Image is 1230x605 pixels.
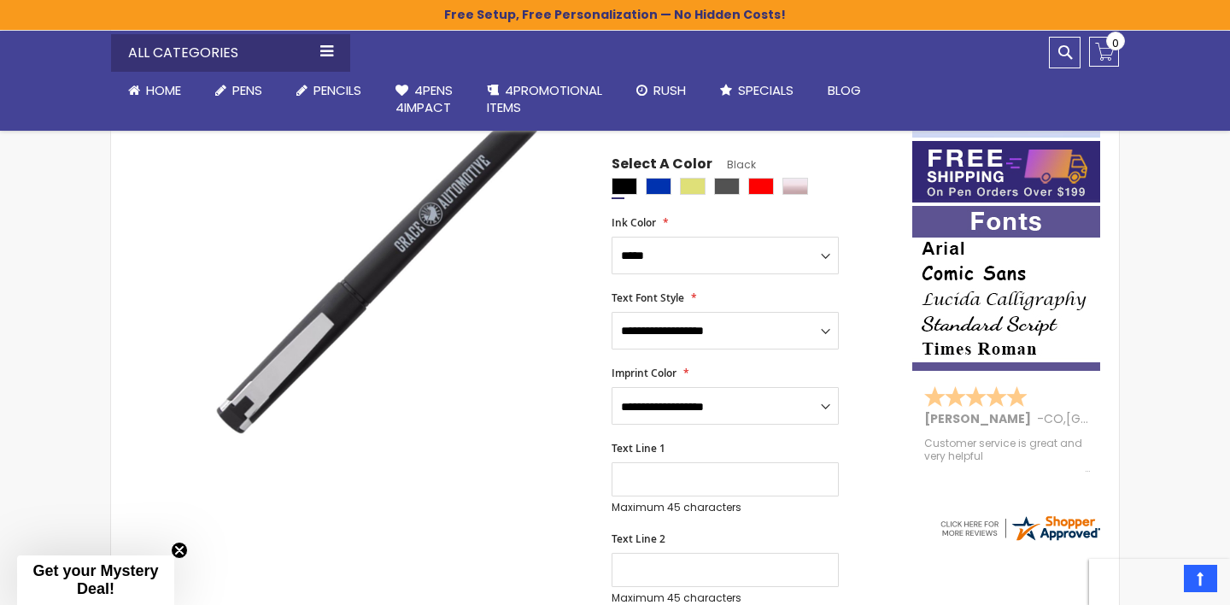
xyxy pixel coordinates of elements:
span: Text Line 2 [612,532,665,546]
span: Black [712,157,756,172]
span: Select A Color [612,155,712,178]
span: Blog [828,81,861,99]
span: Get your Mystery Deal! [32,562,158,597]
span: 4Pens 4impact [395,81,453,116]
span: Text Line 1 [612,441,665,455]
img: cali-custom-stylus-gel-pen-black_1_1.jpeg [198,62,589,453]
span: [PERSON_NAME] [924,410,1037,427]
a: 4PROMOTIONALITEMS [470,72,619,127]
div: Black [612,178,637,195]
span: - , [1037,410,1192,427]
div: All Categories [111,34,350,72]
a: Specials [703,72,811,109]
span: Ink Color [612,215,656,230]
div: Gunmetal [714,178,740,195]
img: font-personalization-examples [912,206,1100,371]
span: Specials [738,81,794,99]
a: Pens [198,72,279,109]
span: Home [146,81,181,99]
a: 4pens.com certificate URL [938,532,1102,547]
iframe: Google Customer Reviews [1089,559,1230,605]
button: Close teaser [171,542,188,559]
div: Gold [680,178,706,195]
div: Rose Gold [782,178,808,195]
span: Pens [232,81,262,99]
a: Blog [811,72,878,109]
span: Rush [653,81,686,99]
div: Red [748,178,774,195]
img: Free shipping on orders over $199 [912,141,1100,203]
span: 0 [1112,35,1119,51]
span: 4PROMOTIONAL ITEMS [487,81,602,116]
a: Pencils [279,72,378,109]
a: Rush [619,72,703,109]
a: Home [111,72,198,109]
div: Customer service is great and very helpful [924,438,1090,474]
span: CO [1044,410,1063,427]
img: 4pens.com widget logo [938,513,1102,543]
div: Blue [646,178,671,195]
div: Get your Mystery Deal!Close teaser [17,555,174,605]
span: [GEOGRAPHIC_DATA] [1066,410,1192,427]
a: 0 [1089,37,1119,67]
p: Maximum 45 characters [612,591,839,605]
span: Text Font Style [612,291,684,305]
a: 4Pens4impact [378,72,470,127]
span: Imprint Color [612,366,676,380]
p: Maximum 45 characters [612,501,839,514]
span: Pencils [313,81,361,99]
